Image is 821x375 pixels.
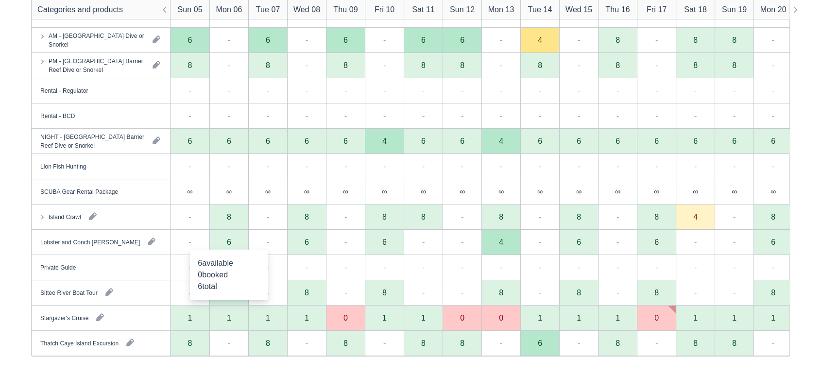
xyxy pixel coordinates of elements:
div: 6 [559,129,598,154]
div: Thu 16 [605,4,630,16]
div: Sun 12 [450,4,475,16]
div: - [733,85,735,96]
div: 8 [693,339,698,347]
div: ∞ [226,187,232,195]
div: - [344,211,347,222]
div: - [383,59,386,71]
div: 6 [287,230,326,255]
div: 6 [209,230,248,255]
div: 6 [520,331,559,356]
div: 8 [771,289,775,296]
div: ∞ [187,187,192,195]
div: - [733,211,735,222]
div: - [616,110,619,121]
div: 0 [460,314,464,322]
div: 8 [266,339,270,347]
div: 8 [188,339,192,347]
div: Sat 11 [412,4,435,16]
div: 6 [654,137,659,145]
div: 8 [732,61,736,69]
div: - [267,261,269,273]
div: - [733,261,735,273]
div: ∞ [481,179,520,205]
div: - [772,160,774,172]
div: - [344,287,347,298]
div: Rental - BCD [40,111,75,120]
div: 1 [382,314,387,322]
div: 8 [616,36,620,44]
div: ∞ [637,179,676,205]
div: - [500,160,502,172]
div: - [539,211,541,222]
div: NIGHT - [GEOGRAPHIC_DATA] Barrier Reef Dive or Snorkel [40,132,145,150]
div: - [500,34,502,46]
div: - [188,85,191,96]
div: 1 [715,306,753,331]
div: - [578,85,580,96]
div: - [306,34,308,46]
div: 8 [654,213,659,221]
div: - [733,160,735,172]
div: - [383,261,386,273]
div: ∞ [404,179,443,205]
div: Sat 18 [684,4,707,16]
div: 1 [266,314,270,322]
div: - [733,110,735,121]
div: - [616,287,619,298]
div: 8 [365,280,404,306]
span: 0 [198,271,202,279]
div: 8 [481,280,520,306]
div: SCUBA Gear Rental Package [40,187,118,196]
div: Thu 09 [333,4,358,16]
div: Tue 07 [256,4,280,16]
div: Sun 19 [722,4,747,16]
div: - [733,236,735,248]
div: 1 [227,314,231,322]
div: - [616,160,619,172]
div: 4 [499,137,503,145]
div: - [655,59,658,71]
div: - [500,110,502,121]
div: 8 [753,280,792,306]
div: 0 [499,314,503,322]
div: 8 [676,331,715,356]
div: ∞ [753,179,792,205]
div: 8 [771,213,775,221]
div: 1 [188,314,192,322]
div: 8 [637,280,676,306]
div: - [344,160,347,172]
div: - [344,236,347,248]
div: - [694,160,697,172]
div: 8 [616,61,620,69]
div: - [383,34,386,46]
div: - [772,110,774,121]
div: 6 [188,36,192,44]
div: - [306,160,308,172]
div: - [461,236,463,248]
div: - [267,85,269,96]
div: booked [198,269,260,281]
div: ∞ [265,187,271,195]
div: 6 [382,238,387,246]
div: 8 [188,61,192,69]
div: - [188,110,191,121]
div: 4 [481,129,520,154]
div: ∞ [382,187,387,195]
div: - [772,261,774,273]
div: 8 [538,61,542,69]
div: 0 [343,314,348,322]
div: - [616,85,619,96]
div: ∞ [654,187,659,195]
div: - [539,85,541,96]
div: 8 [382,289,387,296]
div: 8 [616,339,620,347]
div: ∞ [770,187,776,195]
div: - [188,211,191,222]
div: 1 [771,314,775,322]
div: - [500,59,502,71]
div: Private Guide [40,263,76,272]
div: 1 [559,306,598,331]
div: - [539,287,541,298]
div: 6 [248,129,287,154]
div: - [616,211,619,222]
